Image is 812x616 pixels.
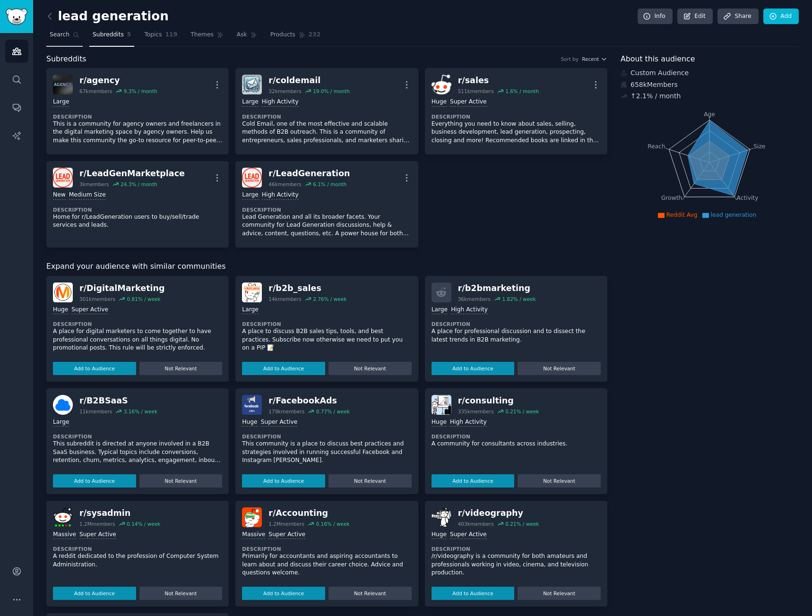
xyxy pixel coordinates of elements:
[432,440,601,448] p: A community for consultants across industries.
[127,31,131,39] span: 5
[451,306,488,315] div: High Activity
[458,88,494,94] div: 511k members
[432,98,447,107] div: Huge
[268,282,346,294] div: r/ b2b_sales
[450,530,487,539] div: Super Active
[518,474,601,488] button: Not Relevant
[432,474,515,488] button: Add to Audience
[432,530,447,539] div: Huge
[763,9,799,25] a: Add
[79,395,157,407] div: r/ B2BSaaS
[505,521,539,527] div: 0.21 % / week
[53,306,68,315] div: Huge
[328,474,412,488] button: Not Relevant
[53,507,73,527] img: sysadmin
[53,552,222,569] p: A reddit dedicated to the profession of Computer System Administration.
[582,56,607,62] button: Recent
[242,282,262,302] img: b2b_sales
[458,408,494,415] div: 335k members
[458,296,491,302] div: 36k members
[262,98,299,107] div: High Activity
[144,31,162,39] span: Topics
[432,75,451,94] img: sales
[432,587,515,600] button: Add to Audience
[242,321,411,327] dt: Description
[53,98,69,107] div: Large
[268,296,301,302] div: 14k members
[432,433,601,440] dt: Description
[79,296,115,302] div: 301k members
[53,168,73,188] img: LeadGenMarketplace
[235,68,418,154] a: coldemailr/coldemail32kmembers19.0% / monthLargeHigh ActivityDescriptionCold Email, one of the mo...
[505,408,539,415] div: 0.21 % / week
[270,31,295,39] span: Products
[268,530,305,539] div: Super Active
[262,191,299,200] div: High Activity
[432,546,601,552] dt: Description
[458,282,536,294] div: r/ b2bmarketing
[190,31,214,39] span: Themes
[53,433,222,440] dt: Description
[458,507,539,519] div: r/ videography
[425,68,607,154] a: salesr/sales511kmembers1.6% / monthHugeSuper ActiveDescriptionEverything you need to know about s...
[242,418,257,427] div: Huge
[313,88,350,94] div: 19.0 % / month
[124,408,157,415] div: 3.16 % / week
[313,181,346,188] div: 6.1 % / month
[53,113,222,120] dt: Description
[121,181,157,188] div: 24.3 % / month
[505,88,539,94] div: 1.6 % / month
[561,56,579,62] div: Sort by
[268,88,301,94] div: 32k members
[432,552,601,577] p: /r/videography is a community for both amateurs and professionals working in video, cinema, and t...
[242,206,411,213] dt: Description
[242,587,325,600] button: Add to Audience
[316,521,349,527] div: 0.16 % / week
[53,418,69,427] div: Large
[677,9,713,25] a: Edit
[268,75,349,86] div: r/ coldemail
[711,212,757,218] span: lead generation
[53,282,73,302] img: DigitalMarketing
[666,212,698,218] span: Reddit Avg
[518,587,601,600] button: Not Relevant
[233,27,260,47] a: Ask
[53,362,136,375] button: Add to Audience
[242,113,411,120] dt: Description
[582,56,599,62] span: Recent
[242,433,411,440] dt: Description
[53,395,73,415] img: B2BSaaS
[753,143,765,149] tspan: Size
[242,213,411,238] p: Lead Generation and all its broader facets. Your community for Lead Generation discussions, help ...
[242,168,262,188] img: LeadGeneration
[242,507,262,527] img: Accounting
[458,75,539,86] div: r/ sales
[71,306,108,315] div: Super Active
[268,395,350,407] div: r/ FacebookAds
[79,530,116,539] div: Super Active
[79,181,109,188] div: 3k members
[450,98,487,107] div: Super Active
[53,530,76,539] div: Massive
[313,296,346,302] div: 2.76 % / week
[432,395,451,415] img: consulting
[127,521,160,527] div: 0.14 % / week
[53,75,73,94] img: agency
[46,53,86,65] span: Subreddits
[242,362,325,375] button: Add to Audience
[621,53,695,65] span: About this audience
[267,27,324,47] a: Products232
[53,120,222,145] p: This is a community for agency owners and freelancers in the digital marketing space by agency ow...
[93,31,124,39] span: Subreddits
[139,362,223,375] button: Not Relevant
[141,27,181,47] a: Topics119
[69,191,106,200] div: Medium Size
[242,474,325,488] button: Add to Audience
[268,181,301,188] div: 46k members
[242,120,411,145] p: Cold Email, one of the most effective and scalable methods of B2B outreach. This is a community o...
[242,98,258,107] div: Large
[79,507,160,519] div: r/ sysadmin
[6,9,27,25] img: GummySearch logo
[268,507,349,519] div: r/ Accounting
[53,587,136,600] button: Add to Audience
